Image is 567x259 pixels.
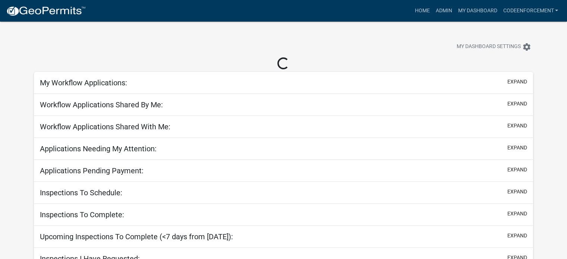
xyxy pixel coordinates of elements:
[457,42,521,51] span: My Dashboard Settings
[507,210,527,218] button: expand
[507,100,527,108] button: expand
[522,42,531,51] i: settings
[40,210,124,219] h5: Inspections To Complete:
[507,144,527,152] button: expand
[432,4,455,18] a: Admin
[507,122,527,130] button: expand
[507,232,527,240] button: expand
[40,188,122,197] h5: Inspections To Schedule:
[507,188,527,196] button: expand
[40,122,170,131] h5: Workflow Applications Shared With Me:
[500,4,561,18] a: codeenforcement
[451,40,537,54] button: My Dashboard Settingssettings
[507,166,527,174] button: expand
[507,78,527,86] button: expand
[40,232,233,241] h5: Upcoming Inspections To Complete (<7 days from [DATE]):
[455,4,500,18] a: My Dashboard
[40,78,127,87] h5: My Workflow Applications:
[40,100,163,109] h5: Workflow Applications Shared By Me:
[40,166,144,175] h5: Applications Pending Payment:
[40,144,157,153] h5: Applications Needing My Attention:
[412,4,432,18] a: Home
